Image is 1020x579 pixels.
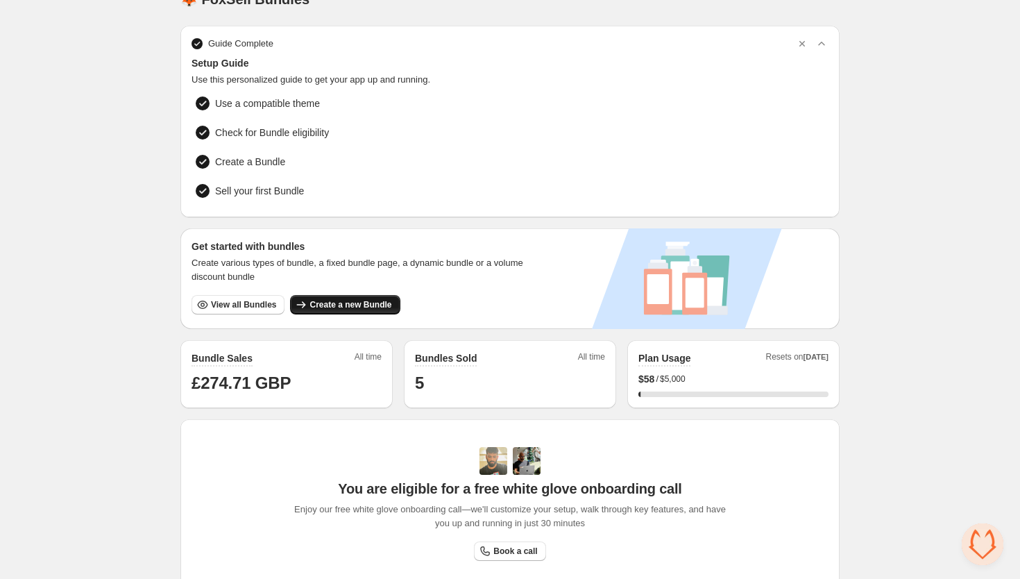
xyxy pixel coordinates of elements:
a: Open de chat [962,523,1003,565]
span: Create various types of bundle, a fixed bundle page, a dynamic bundle or a volume discount bundle [192,256,536,284]
img: Adi [479,447,507,475]
span: [DATE] [804,353,828,361]
span: Create a Bundle [215,155,285,169]
button: View all Bundles [192,295,284,314]
span: View all Bundles [211,299,276,310]
span: Use this personalized guide to get your app up and running. [192,73,828,87]
span: Create a new Bundle [309,299,391,310]
h3: Get started with bundles [192,240,536,253]
span: Book a call [493,546,537,557]
h2: Bundle Sales [192,351,253,365]
span: Check for Bundle eligibility [215,126,329,140]
span: Sell your first Bundle [215,184,304,198]
span: Guide Complete [208,37,273,51]
span: All time [355,351,382,367]
span: $ 58 [638,372,654,386]
div: / [638,372,828,386]
h2: Plan Usage [638,351,690,365]
img: Prakhar [513,447,541,475]
h1: 5 [415,372,605,394]
h2: Bundles Sold [415,351,477,365]
button: Create a new Bundle [290,295,400,314]
span: You are eligible for a free white glove onboarding call [338,480,681,497]
a: Book a call [474,542,545,561]
span: Use a compatible theme [215,96,320,110]
h1: £274.71 GBP [192,372,382,394]
span: All time [578,351,605,367]
span: $5,000 [660,374,686,385]
span: Resets on [766,351,829,367]
span: Setup Guide [192,56,828,70]
span: Enjoy our free white glove onboarding call—we'll customize your setup, walk through key features,... [287,503,733,530]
